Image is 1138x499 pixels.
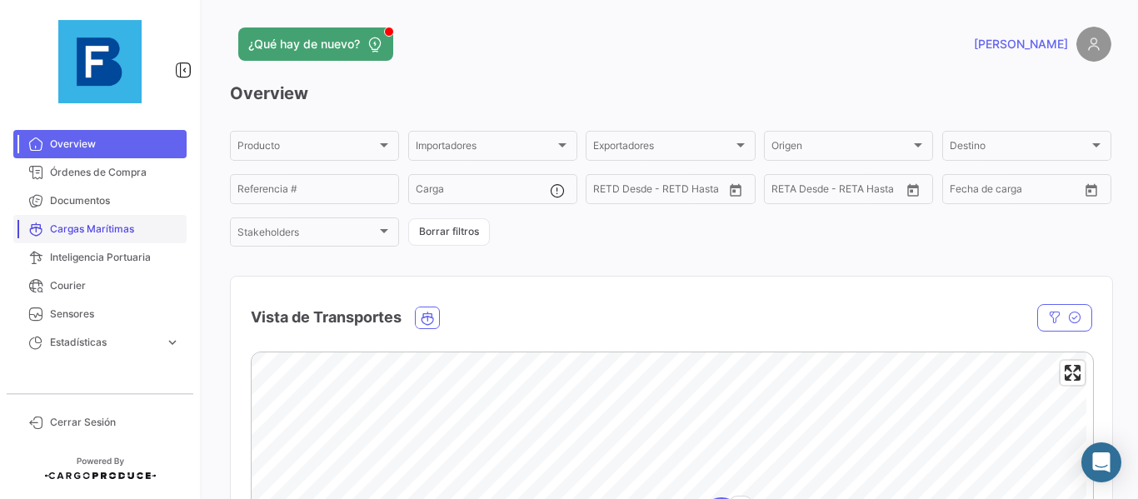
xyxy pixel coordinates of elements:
[1061,361,1085,385] button: Enter fullscreen
[237,142,377,154] span: Producto
[416,307,439,328] button: Ocean
[50,193,180,208] span: Documentos
[13,272,187,300] a: Courier
[13,243,187,272] a: Inteligencia Portuaria
[416,142,555,154] span: Importadores
[50,165,180,180] span: Órdenes de Compra
[593,186,623,197] input: Desde
[50,415,180,430] span: Cerrar Sesión
[950,186,980,197] input: Desde
[13,130,187,158] a: Overview
[771,142,911,154] span: Origen
[50,250,180,265] span: Inteligencia Portuaria
[58,20,142,103] img: 12429640-9da8-4fa2-92c4-ea5716e443d2.jpg
[1081,442,1121,482] div: Abrir Intercom Messenger
[635,186,696,197] input: Hasta
[1079,177,1104,202] button: Open calendar
[50,137,180,152] span: Overview
[974,36,1068,52] span: [PERSON_NAME]
[230,82,1111,105] h3: Overview
[593,142,732,154] span: Exportadores
[771,186,801,197] input: Desde
[50,278,180,293] span: Courier
[408,218,490,246] button: Borrar filtros
[991,186,1053,197] input: Hasta
[237,229,377,241] span: Stakeholders
[165,335,180,350] span: expand_more
[723,177,748,202] button: Open calendar
[13,215,187,243] a: Cargas Marítimas
[248,36,360,52] span: ¿Qué hay de nuevo?
[251,306,402,329] h4: Vista de Transportes
[901,177,926,202] button: Open calendar
[13,300,187,328] a: Sensores
[950,142,1089,154] span: Destino
[813,186,875,197] input: Hasta
[50,335,158,350] span: Estadísticas
[50,222,180,237] span: Cargas Marítimas
[1076,27,1111,62] img: placeholder-user.png
[50,307,180,322] span: Sensores
[13,187,187,215] a: Documentos
[13,158,187,187] a: Órdenes de Compra
[238,27,393,61] button: ¿Qué hay de nuevo?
